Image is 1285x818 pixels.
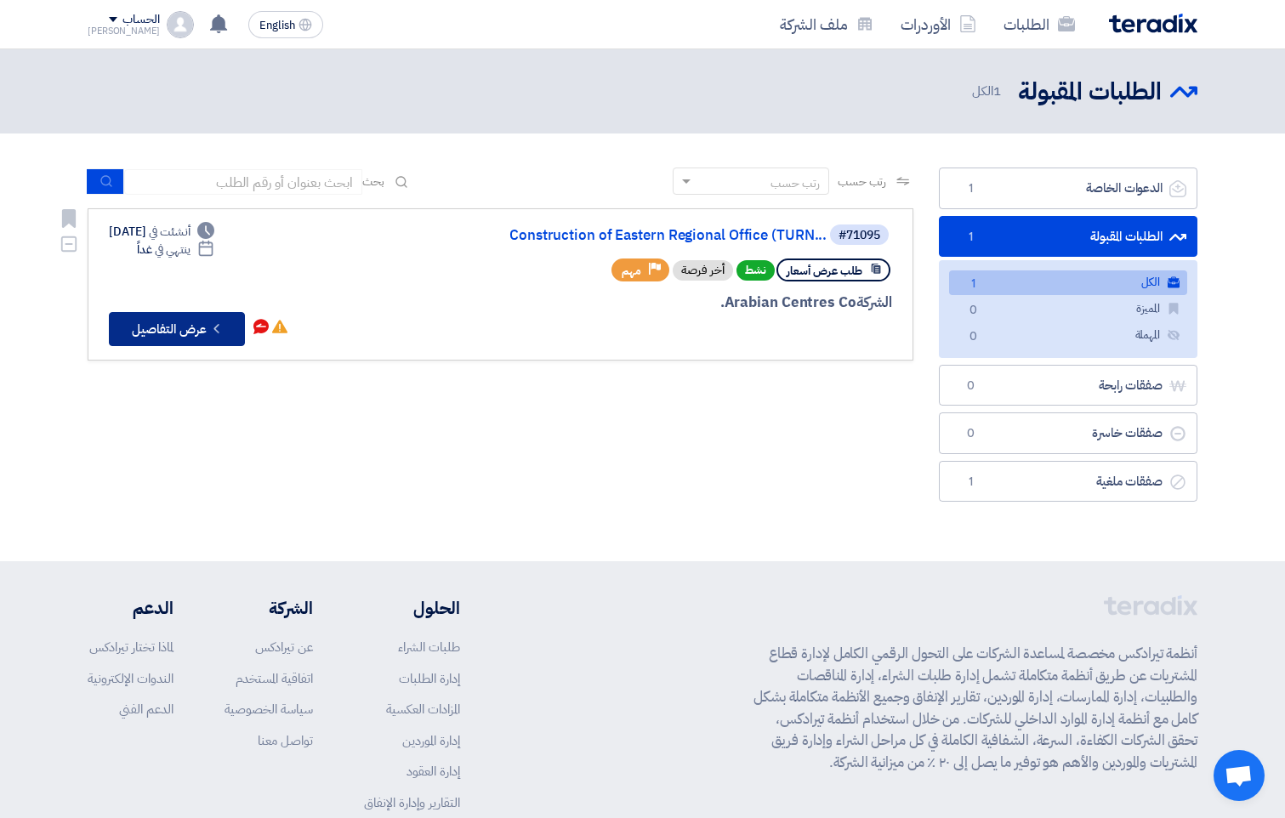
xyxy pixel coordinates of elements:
div: [DATE] [109,223,214,241]
a: الدعم الفني [119,700,173,719]
p: أنظمة تيرادكس مخصصة لمساعدة الشركات على التحول الرقمي الكامل لإدارة قطاع المشتريات عن طريق أنظمة ... [753,643,1197,773]
a: المميزة [949,297,1187,321]
a: دردشة مفتوحة [1214,750,1265,801]
span: 0 [960,378,981,395]
a: إدارة الطلبات [399,669,460,688]
span: 1 [960,180,981,197]
a: لماذا تختار تيرادكس [89,638,173,656]
a: المزادات العكسية [386,700,460,719]
span: بحث [362,173,384,190]
div: غداً [137,241,214,258]
a: الكل [949,270,1187,295]
span: 1 [963,276,983,293]
h2: الطلبات المقبولة [1018,76,1162,109]
a: صفقات خاسرة0 [939,412,1197,454]
span: 1 [960,229,981,246]
input: ابحث بعنوان أو رقم الطلب [124,169,362,195]
a: الطلبات [990,4,1089,44]
a: سياسة الخصوصية [225,700,313,719]
a: تواصل معنا [258,731,313,750]
span: 0 [960,425,981,442]
a: صفقات ملغية1 [939,461,1197,503]
span: الشركة [856,292,893,313]
a: الدعوات الخاصة1 [939,168,1197,209]
a: إدارة الموردين [402,731,460,750]
span: 0 [963,328,983,346]
a: طلبات الشراء [398,638,460,656]
span: مهم [622,263,641,279]
a: التقارير وإدارة الإنفاق [364,793,460,812]
div: #71095 [839,230,880,241]
a: الندوات الإلكترونية [88,669,173,688]
div: [PERSON_NAME] [88,26,160,36]
a: اتفاقية المستخدم [236,669,313,688]
span: أنشئت في [149,223,190,241]
a: صفقات رابحة0 [939,365,1197,406]
span: English [259,20,295,31]
li: الشركة [225,595,313,621]
img: profile_test.png [167,11,194,38]
a: الأوردرات [887,4,990,44]
span: رتب حسب [838,173,886,190]
a: المهملة [949,323,1187,348]
span: 0 [963,302,983,320]
span: 1 [960,474,981,491]
div: أخر فرصة [673,260,733,281]
span: طلب عرض أسعار [787,263,862,279]
a: Construction of Eastern Regional Office (TURN... [486,228,827,243]
button: English [248,11,323,38]
span: الكل [972,82,1004,101]
div: رتب حسب [770,174,820,192]
a: عن تيرادكس [255,638,313,656]
span: ينتهي في [155,241,190,258]
span: نشط [736,260,775,281]
li: الحلول [364,595,460,621]
div: Arabian Centres Co. [483,292,892,314]
li: الدعم [88,595,173,621]
a: ملف الشركة [766,4,887,44]
a: الطلبات المقبولة1 [939,216,1197,258]
img: Teradix logo [1109,14,1197,33]
a: إدارة العقود [407,762,460,781]
span: 1 [993,82,1001,100]
button: عرض التفاصيل [109,312,245,346]
div: الحساب [122,13,159,27]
